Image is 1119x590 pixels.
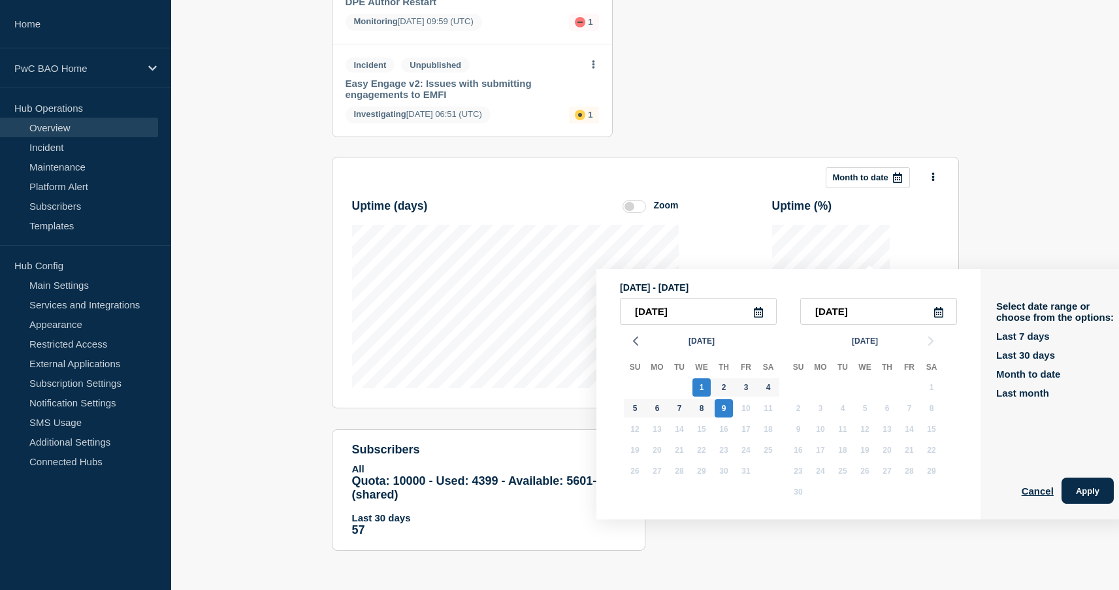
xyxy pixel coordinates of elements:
span: Unpublished [401,57,470,73]
input: YYYY-MM-DD [800,298,957,325]
input: YYYY-MM-DD [620,298,777,325]
p: 71% [798,268,863,299]
h3: Uptime ( % ) [772,199,832,213]
button: Last month [996,387,1049,399]
p: 1 [588,17,592,27]
p: PwC BAO Home [14,63,140,74]
h3: Uptime ( days ) [352,199,428,213]
span: Monitoring [354,16,398,26]
button: Last 7 days [996,331,1050,342]
span: Quota: 10000 - Used: 4399 - Available: 5601 - (shared) [352,474,597,501]
button: Apply [1062,478,1114,504]
a: Easy Engage v2: Issues with submitting engagements to EMFI [346,78,581,100]
p: Last 30 days [352,512,625,523]
p: Select date range or choose from the options: [996,301,1114,323]
div: down [575,17,585,27]
p: 1 [588,110,592,120]
div: affected [575,110,585,120]
h4: subscribers [352,443,625,457]
span: [DATE] 09:59 (UTC) [346,14,482,31]
p: [DATE] - [DATE] [620,282,957,293]
p: 57 [352,523,625,537]
span: Incident [346,57,395,73]
span: [DATE] 06:51 (UTC) [346,107,491,123]
button: Month to date [996,369,1060,380]
p: Month to date [833,172,888,182]
button: Last 30 days [996,350,1055,361]
button: Month to date [826,167,910,188]
button: Cancel [1022,478,1054,504]
p: All [352,463,625,474]
span: Investigating [354,109,406,119]
div: Zoom [653,200,678,210]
